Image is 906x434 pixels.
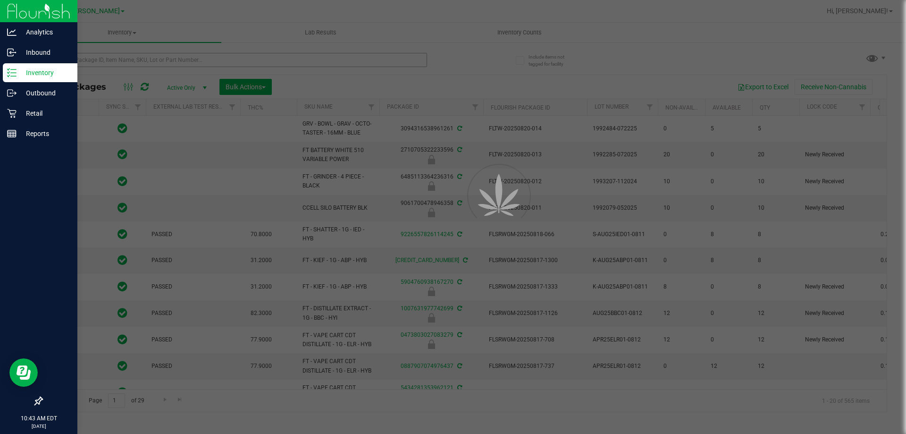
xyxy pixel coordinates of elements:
[7,129,17,138] inline-svg: Reports
[17,87,73,99] p: Outbound
[7,109,17,118] inline-svg: Retail
[17,108,73,119] p: Retail
[7,88,17,98] inline-svg: Outbound
[17,128,73,139] p: Reports
[7,48,17,57] inline-svg: Inbound
[4,414,73,423] p: 10:43 AM EDT
[9,358,38,387] iframe: Resource center
[4,423,73,430] p: [DATE]
[17,47,73,58] p: Inbound
[17,67,73,78] p: Inventory
[7,68,17,77] inline-svg: Inventory
[17,26,73,38] p: Analytics
[7,27,17,37] inline-svg: Analytics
